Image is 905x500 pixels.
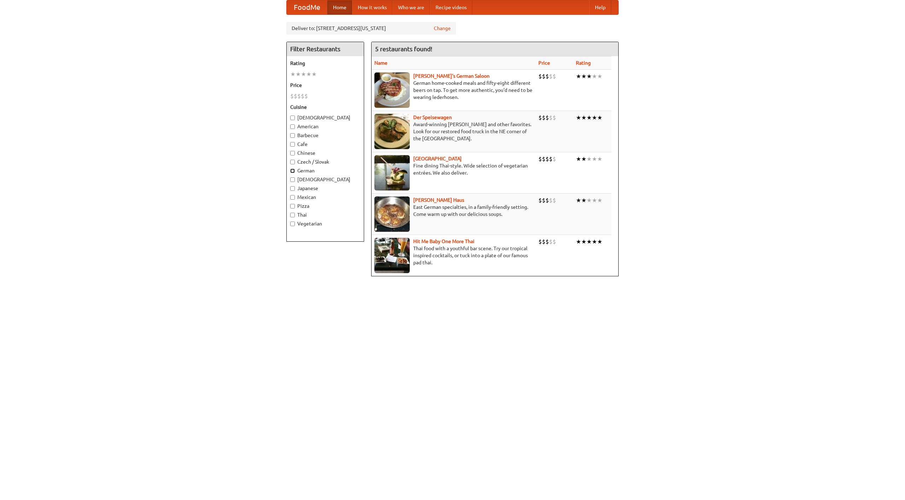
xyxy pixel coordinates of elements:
li: $ [542,72,545,80]
li: $ [545,114,549,122]
input: Mexican [290,195,295,200]
li: ★ [597,155,602,163]
input: Thai [290,213,295,217]
li: ★ [592,196,597,204]
img: kohlhaus.jpg [374,196,410,232]
li: ★ [576,155,581,163]
li: $ [538,155,542,163]
label: Czech / Slovak [290,158,360,165]
label: Cafe [290,141,360,148]
input: Cafe [290,142,295,147]
li: ★ [581,72,586,80]
li: $ [290,92,294,100]
img: satay.jpg [374,155,410,190]
a: Help [589,0,611,14]
a: Recipe videos [430,0,472,14]
label: American [290,123,360,130]
h5: Rating [290,60,360,67]
li: ★ [586,114,592,122]
a: Change [434,25,451,32]
li: $ [549,196,553,204]
a: Who we are [392,0,430,14]
img: speisewagen.jpg [374,114,410,149]
a: [PERSON_NAME] Haus [413,197,464,203]
li: ★ [592,114,597,122]
li: $ [549,114,553,122]
li: $ [553,238,556,246]
input: Czech / Slovak [290,160,295,164]
li: $ [553,196,556,204]
li: $ [545,155,549,163]
h5: Price [290,82,360,89]
li: $ [553,155,556,163]
li: $ [304,92,308,100]
input: [DEMOGRAPHIC_DATA] [290,116,295,120]
input: Pizza [290,204,295,208]
a: FoodMe [287,0,327,14]
input: Barbecue [290,133,295,138]
li: ★ [581,196,586,204]
div: Deliver to: [STREET_ADDRESS][US_STATE] [286,22,456,35]
li: ★ [311,70,317,78]
li: $ [545,238,549,246]
li: $ [545,196,549,204]
li: ★ [576,114,581,122]
li: $ [538,238,542,246]
li: $ [549,238,553,246]
label: Mexican [290,194,360,201]
li: $ [294,92,297,100]
li: ★ [581,114,586,122]
li: ★ [586,196,592,204]
li: ★ [586,238,592,246]
li: ★ [576,238,581,246]
label: Japanese [290,185,360,192]
li: $ [542,196,545,204]
label: Vegetarian [290,220,360,227]
ng-pluralize: 5 restaurants found! [375,46,432,52]
li: $ [297,92,301,100]
li: ★ [306,70,311,78]
li: ★ [597,196,602,204]
a: Home [327,0,352,14]
label: [DEMOGRAPHIC_DATA] [290,114,360,121]
label: German [290,167,360,174]
input: German [290,169,295,173]
li: $ [538,72,542,80]
h5: Cuisine [290,104,360,111]
li: ★ [576,196,581,204]
input: [DEMOGRAPHIC_DATA] [290,177,295,182]
li: $ [549,72,553,80]
label: [DEMOGRAPHIC_DATA] [290,176,360,183]
label: Thai [290,211,360,218]
li: ★ [581,155,586,163]
a: Name [374,60,387,66]
li: ★ [597,72,602,80]
li: $ [542,155,545,163]
p: East German specialties, in a family-friendly setting. Come warm up with our delicious soups. [374,204,533,218]
p: Fine dining Thai-style. Wide selection of vegetarian entrées. We also deliver. [374,162,533,176]
li: ★ [290,70,296,78]
label: Pizza [290,202,360,210]
a: [GEOGRAPHIC_DATA] [413,156,462,161]
li: $ [545,72,549,80]
a: [PERSON_NAME]'s German Saloon [413,73,490,79]
li: $ [538,114,542,122]
input: Vegetarian [290,222,295,226]
li: $ [542,238,545,246]
h4: Filter Restaurants [287,42,364,56]
a: Price [538,60,550,66]
li: ★ [581,238,586,246]
p: German home-cooked meals and fifty-eight different beers on tap. To get more authentic, you'd nee... [374,80,533,101]
label: Barbecue [290,132,360,139]
p: Thai food with a youthful bar scene. Try our tropical inspired cocktails, or tuck into a plate of... [374,245,533,266]
li: ★ [301,70,306,78]
li: $ [553,72,556,80]
li: ★ [576,72,581,80]
li: $ [301,92,304,100]
li: ★ [296,70,301,78]
a: Der Speisewagen [413,114,452,120]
